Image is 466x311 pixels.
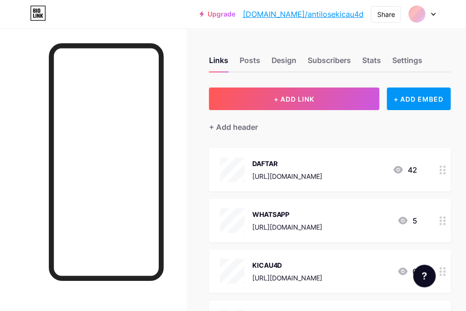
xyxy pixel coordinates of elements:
button: + ADD LINK [209,88,380,110]
div: Links [209,55,228,72]
div: [URL][DOMAIN_NAME] [252,222,323,232]
div: 0 [397,266,417,277]
div: Design [272,55,297,72]
div: KICAU4D [252,260,323,270]
a: [DOMAIN_NAME]/antilosekicau4d [243,8,364,20]
div: 42 [393,164,417,175]
div: Settings [393,55,423,72]
div: 5 [397,215,417,226]
div: DAFTAR [252,159,323,168]
div: [URL][DOMAIN_NAME] [252,273,323,283]
div: [URL][DOMAIN_NAME] [252,171,323,181]
span: + ADD LINK [274,95,314,103]
div: Posts [240,55,260,72]
div: + ADD EMBED [387,88,451,110]
div: Subscribers [308,55,351,72]
div: Stats [363,55,381,72]
div: + Add header [209,121,258,133]
div: Share [377,9,395,19]
a: Upgrade [200,10,235,18]
div: WHATSAPP [252,209,323,219]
